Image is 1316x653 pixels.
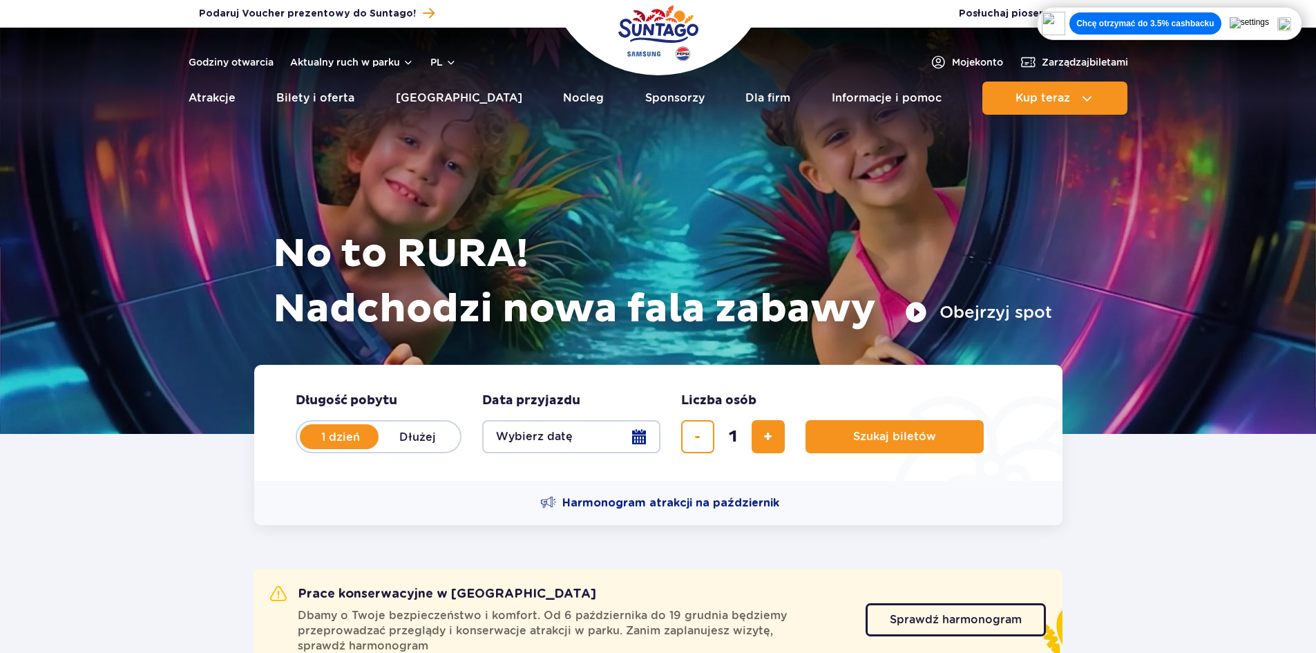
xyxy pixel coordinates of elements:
button: Szukaj biletów [805,420,984,453]
a: Mojekonto [930,54,1003,70]
form: Planowanie wizyty w Park of Poland [254,365,1062,481]
button: Kup teraz [982,82,1127,115]
a: Harmonogram atrakcji na październik [540,495,779,511]
button: Posłuchaj piosenkiSuntago [959,7,1118,21]
span: Moje konto [952,55,1003,69]
button: Aktualny ruch w parku [290,57,414,68]
a: Dla firm [745,82,790,115]
a: [GEOGRAPHIC_DATA] [396,82,522,115]
button: dodaj bilet [752,420,785,453]
span: Zarządzaj biletami [1042,55,1128,69]
h2: Prace konserwacyjne w [GEOGRAPHIC_DATA] [270,586,596,603]
button: Obejrzyj spot [905,301,1052,323]
button: usuń bilet [681,420,714,453]
a: Nocleg [563,82,604,115]
button: Wybierz datę [482,420,660,453]
span: Harmonogram atrakcji na październik [562,495,779,511]
a: Sprawdź harmonogram [866,603,1046,636]
input: liczba biletów [716,420,750,453]
span: Długość pobytu [296,392,397,409]
span: Sprawdź harmonogram [890,614,1022,625]
label: 1 dzień [301,422,380,451]
button: pl [430,55,457,69]
span: Liczba osób [681,392,756,409]
a: Godziny otwarcia [189,55,274,69]
a: Sponsorzy [645,82,705,115]
span: Data przyjazdu [482,392,580,409]
span: Posłuchaj piosenki [959,7,1097,21]
h1: No to RURA! Nadchodzi nowa fala zabawy [273,227,1052,337]
a: Bilety i oferta [276,82,354,115]
a: Informacje i pomoc [832,82,942,115]
a: Podaruj Voucher prezentowy do Suntago! [199,4,435,23]
span: Kup teraz [1015,92,1070,104]
span: Podaruj Voucher prezentowy do Suntago! [199,7,416,21]
a: Atrakcje [189,82,236,115]
span: Szukaj biletów [853,430,936,443]
label: Dłużej [379,422,457,451]
a: Zarządzajbiletami [1020,54,1128,70]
